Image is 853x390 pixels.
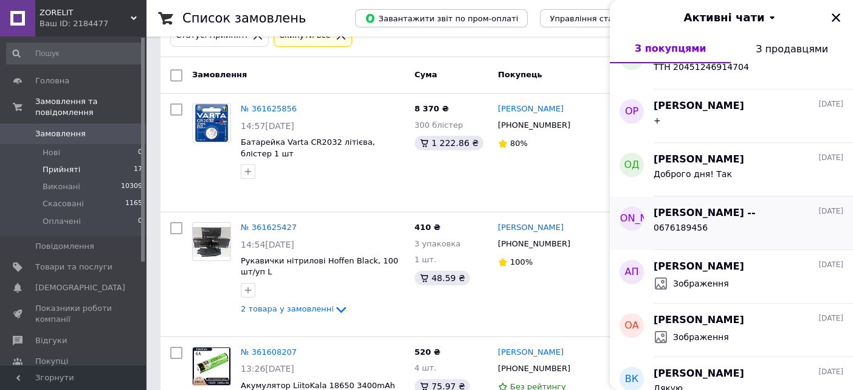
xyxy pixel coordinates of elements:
[241,104,297,113] a: № 361625856
[241,304,348,313] a: 2 товара у замовленні
[625,265,639,279] span: АП
[498,103,564,115] a: [PERSON_NAME]
[625,372,638,386] span: ВК
[415,347,441,357] span: 520 ₴
[818,260,843,270] span: [DATE]
[498,70,542,79] span: Покупець
[654,99,744,113] span: [PERSON_NAME]
[241,364,294,374] span: 13:26[DATE]
[610,34,731,63] button: З покупцями
[654,62,749,72] span: ТТН 20451246914704
[138,147,142,158] span: 0
[415,239,461,248] span: 3 упаковка
[829,10,843,25] button: Закрити
[540,9,652,27] button: Управління статусами
[415,255,437,264] span: 1 шт.
[624,319,639,333] span: ОА
[415,70,437,79] span: Cума
[35,241,94,252] span: Повідомлення
[43,147,60,158] span: Нові
[818,153,843,163] span: [DATE]
[40,7,131,18] span: ZORELIT
[35,303,112,325] span: Показники роботи компанії
[192,347,231,386] a: Фото товару
[241,347,297,357] a: № 361608207
[498,347,564,358] a: [PERSON_NAME]
[193,227,230,257] img: Фото товару
[635,43,706,54] span: З покупцями
[125,198,142,209] span: 1165
[592,212,672,226] span: [PERSON_NAME]
[550,14,643,23] span: Управління статусами
[415,223,441,232] span: 410 ₴
[654,116,661,125] span: +
[654,367,744,381] span: [PERSON_NAME]
[496,117,573,133] div: [PHONE_NUMBER]
[683,10,764,26] span: Активні чати
[654,260,744,274] span: [PERSON_NAME]
[510,139,528,148] span: 80%
[610,143,853,197] button: ОД[PERSON_NAME][DATE]Доброго дня! Так
[241,223,297,232] a: № 361625427
[241,240,294,249] span: 14:54[DATE]
[415,136,484,150] div: 1 222.86 ₴
[818,99,843,110] span: [DATE]
[43,164,80,175] span: Прийняті
[241,305,334,314] span: 2 товара у замовленні
[818,367,843,377] span: [DATE]
[654,153,744,167] span: [PERSON_NAME]
[35,335,67,346] span: Відгуки
[625,105,638,119] span: ОР
[138,216,142,227] span: 0
[134,164,142,175] span: 17
[35,282,125,293] span: [DEMOGRAPHIC_DATA]
[43,181,80,192] span: Виконані
[498,222,564,234] a: [PERSON_NAME]
[415,363,437,372] span: 4 шт.
[654,223,708,232] span: 0676189456
[415,104,449,113] span: 8 370 ₴
[43,198,84,209] span: Скасовані
[496,236,573,252] div: [PHONE_NUMBER]
[610,89,853,143] button: ОР[PERSON_NAME][DATE]+
[241,121,294,131] span: 14:57[DATE]
[241,138,375,158] a: Батарейка Varta CR2032 літієва, блістер 1 шт
[610,304,853,357] button: ОА[PERSON_NAME][DATE]Зображення
[355,9,528,27] button: Завантажити звіт по пром-оплаті
[195,104,228,142] img: Фото товару
[35,96,146,118] span: Замовлення та повідомлення
[415,120,463,130] span: 300 блістер
[192,70,247,79] span: Замовлення
[610,197,853,250] button: [PERSON_NAME][PERSON_NAME] --[DATE]0676189456
[818,313,843,324] span: [DATE]
[192,103,231,142] a: Фото товару
[624,158,639,172] span: ОД
[654,169,732,179] span: Доброго дня! Так
[654,313,744,327] span: [PERSON_NAME]
[192,222,231,261] a: Фото товару
[365,13,518,24] span: Завантажити звіт по пром-оплаті
[496,361,573,377] div: [PHONE_NUMBER]
[193,347,230,385] img: Фото товару
[121,181,142,192] span: 10309
[756,43,828,55] span: З продавцями
[654,206,756,220] span: [PERSON_NAME] --
[510,257,533,266] span: 100%
[35,75,69,86] span: Головна
[673,277,729,290] span: Зображення
[35,356,68,367] span: Покупці
[35,262,112,273] span: Товари та послуги
[673,331,729,343] span: Зображення
[818,206,843,217] span: [DATE]
[182,11,306,26] h1: Список замовлень
[6,43,143,64] input: Пошук
[644,10,819,26] button: Активні чати
[731,34,853,63] button: З продавцями
[415,271,470,285] div: 48.59 ₴
[43,216,81,227] span: Оплачені
[241,256,398,277] a: Рукавички нітрилові Hoffen Black, 100 шт/уп L
[35,128,86,139] span: Замовлення
[610,250,853,304] button: АП[PERSON_NAME][DATE]Зображення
